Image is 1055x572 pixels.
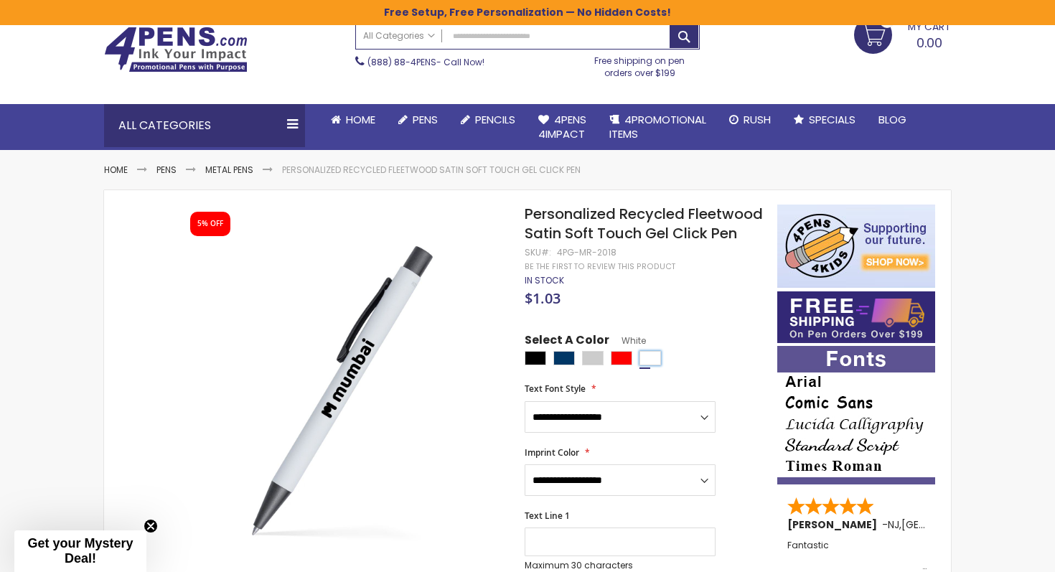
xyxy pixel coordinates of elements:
[27,536,133,566] span: Get your Mystery Deal!
[609,112,706,141] span: 4PROMOTIONAL ITEMS
[525,246,551,258] strong: SKU
[104,27,248,72] img: 4Pens Custom Pens and Promotional Products
[363,30,435,42] span: All Categories
[282,164,581,176] li: Personalized Recycled Fleetwood Satin Soft Touch Gel Click Pen
[104,104,305,147] div: All Categories
[525,446,579,459] span: Imprint Color
[346,112,375,127] span: Home
[367,56,484,68] span: - Call Now!
[609,334,646,347] span: White
[901,517,1007,532] span: [GEOGRAPHIC_DATA]
[854,16,951,52] a: 0.00 0
[525,351,546,365] div: Black
[197,219,223,229] div: 5% OFF
[598,104,718,151] a: 4PROMOTIONALITEMS
[525,332,609,352] span: Select A Color
[525,383,586,395] span: Text Font Style
[557,247,616,258] div: 4PG-MR-2018
[525,274,564,286] span: In stock
[582,351,604,365] div: Grey Light
[177,225,505,553] img: 4pg-mr-2018-fleetwood-classic-satin-pen_white_1.jpg
[882,517,1007,532] span: - ,
[525,261,675,272] a: Be the first to review this product
[538,112,586,141] span: 4Pens 4impact
[525,275,564,286] div: Availability
[809,112,855,127] span: Specials
[144,519,158,533] button: Close teaser
[777,346,935,484] img: font-personalization-examples
[878,112,906,127] span: Blog
[777,205,935,288] img: 4pens 4 kids
[156,164,177,176] a: Pens
[449,104,527,136] a: Pencils
[937,533,1055,572] iframe: Google Customer Reviews
[527,104,598,151] a: 4Pens4impact
[580,50,700,78] div: Free shipping on pen orders over $199
[718,104,782,136] a: Rush
[387,104,449,136] a: Pens
[14,530,146,572] div: Get your Mystery Deal!Close teaser
[104,164,128,176] a: Home
[777,291,935,343] img: Free shipping on orders over $199
[319,104,387,136] a: Home
[782,104,867,136] a: Specials
[744,112,771,127] span: Rush
[356,24,442,47] a: All Categories
[888,517,899,532] span: NJ
[367,56,436,68] a: (888) 88-4PENS
[553,351,575,365] div: Navy Blue
[525,204,763,243] span: Personalized Recycled Fleetwood Satin Soft Touch Gel Click Pen
[787,517,882,532] span: [PERSON_NAME]
[611,351,632,365] div: Red
[867,104,918,136] a: Blog
[205,164,253,176] a: Metal Pens
[525,510,570,522] span: Text Line 1
[787,540,927,571] div: Fantastic
[475,112,515,127] span: Pencils
[413,112,438,127] span: Pens
[916,34,942,52] span: 0.00
[525,289,561,308] span: $1.03
[639,351,661,365] div: White
[525,560,716,571] p: Maximum 30 characters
